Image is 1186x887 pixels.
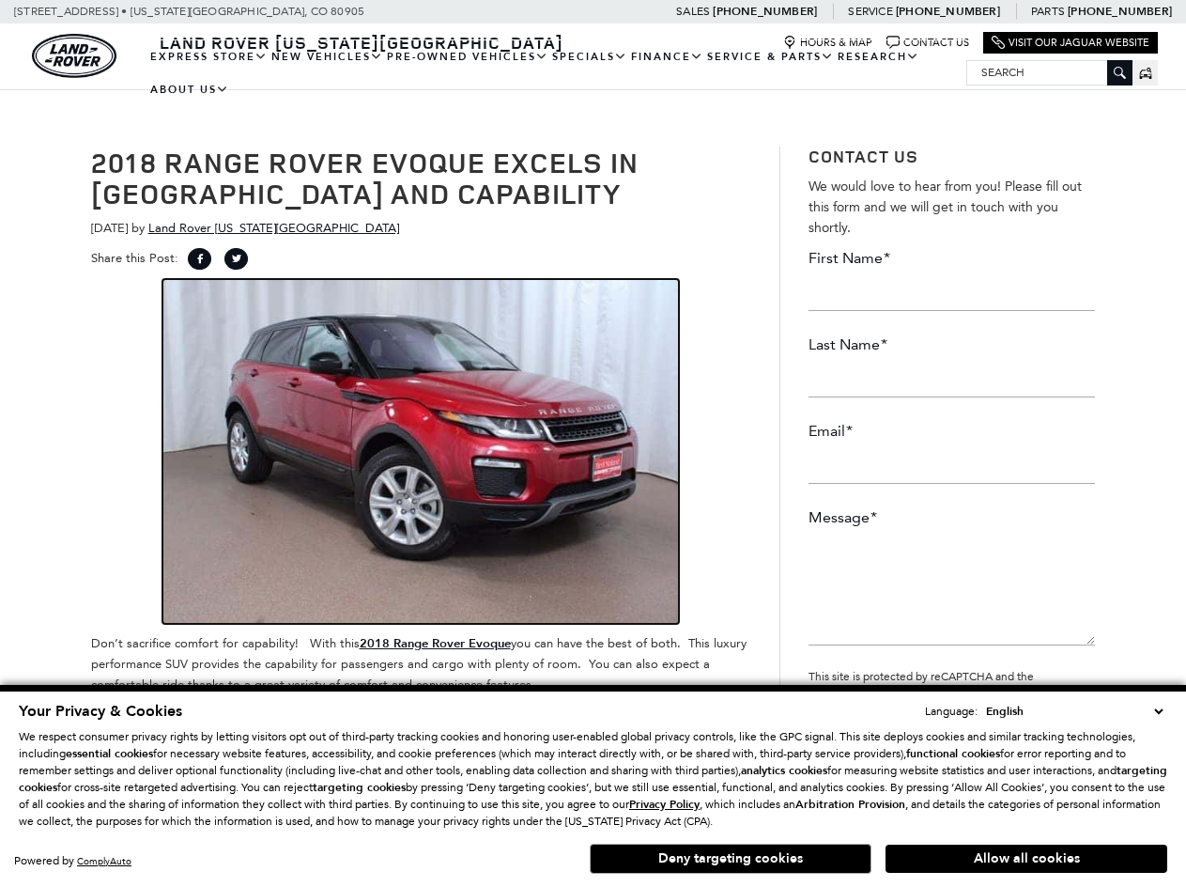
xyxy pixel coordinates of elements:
div: Powered by [14,855,131,867]
a: ComplyAuto [77,855,131,867]
a: [STREET_ADDRESS] • [US_STATE][GEOGRAPHIC_DATA], CO 80905 [14,5,364,18]
strong: functional cookies [906,746,1000,761]
small: This site is protected by reCAPTCHA and the Google and apply. [809,670,1046,704]
button: Allow all cookies [886,845,1167,873]
a: About Us [148,73,231,106]
select: Language Select [981,702,1167,721]
label: Message [809,507,877,528]
a: Service & Parts [705,40,836,73]
div: Share this Post: [91,248,751,279]
span: Service [848,5,892,18]
span: [DATE] [91,221,128,235]
span: We would love to hear from you! Please fill out this form and we will get in touch with you shortly. [809,179,1082,236]
a: Privacy Policy [629,798,700,811]
input: Search [967,61,1132,84]
a: Finance [629,40,705,73]
a: New Vehicles [270,40,385,73]
a: land-rover [32,34,116,78]
a: Hours & Map [783,36,872,50]
a: Land Rover [US_STATE][GEOGRAPHIC_DATA] [148,221,399,235]
span: Your Privacy & Cookies [19,701,182,722]
u: Privacy Policy [629,797,700,812]
a: Research [836,40,921,73]
p: Don’t sacrifice comfort for capability! With this you can have the best of both. This luxury perf... [91,633,751,695]
nav: Main Navigation [148,40,966,106]
strong: targeting cookies [313,780,406,795]
span: Land Rover [US_STATE][GEOGRAPHIC_DATA] [160,31,563,54]
span: Sales [676,5,710,18]
a: [PHONE_NUMBER] [896,4,1000,19]
h3: Contact Us [809,147,1096,167]
button: Deny targeting cookies [590,844,871,874]
span: by [131,221,145,235]
strong: 2018 Range Rover Evoque [360,635,511,652]
img: Land Rover [32,34,116,78]
a: Contact Us [886,36,969,50]
a: Pre-Owned Vehicles [385,40,550,73]
a: Visit Our Jaguar Website [992,36,1149,50]
a: [PHONE_NUMBER] [1068,4,1172,19]
label: Last Name [809,335,887,355]
a: Land Rover [US_STATE][GEOGRAPHIC_DATA] [148,31,575,54]
span: Parts [1031,5,1065,18]
a: [PHONE_NUMBER] [713,4,817,19]
strong: essential cookies [66,746,153,761]
strong: Arbitration Provision [795,797,905,812]
p: We respect consumer privacy rights by letting visitors opt out of third-party tracking cookies an... [19,728,1167,830]
a: 2018 Range Rover Evoque [360,636,511,650]
a: Specials [550,40,629,73]
img: 2018 Range Rover Evoque For Sale in Colorado Springs [162,279,679,624]
a: EXPRESS STORE [148,40,270,73]
h1: 2018 Range Rover Evoque Excels in [GEOGRAPHIC_DATA] and Capability [91,147,751,209]
label: Email [809,421,853,442]
label: First Name [809,248,890,269]
strong: analytics cookies [741,763,827,778]
div: Language: [925,706,978,717]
